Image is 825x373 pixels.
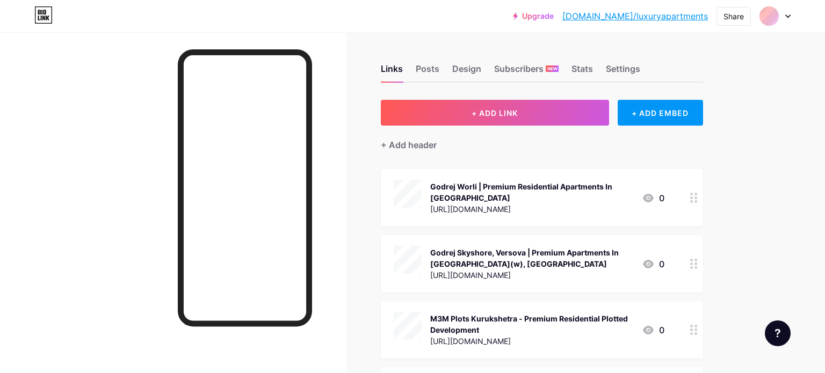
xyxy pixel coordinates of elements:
a: [DOMAIN_NAME]/luxuryapartments [562,10,708,23]
button: + ADD LINK [381,100,609,126]
div: Design [452,62,481,82]
div: Share [723,11,744,22]
div: Subscribers [494,62,559,82]
div: 0 [642,324,664,337]
div: + ADD EMBED [618,100,703,126]
div: + Add header [381,138,437,151]
div: [URL][DOMAIN_NAME] [430,203,633,215]
div: Godrej Skyshore, Versova | Premium Apartments In [GEOGRAPHIC_DATA](w), [GEOGRAPHIC_DATA] [430,247,633,269]
div: Settings [606,62,640,82]
div: [URL][DOMAIN_NAME] [430,269,633,281]
a: Upgrade [513,12,554,20]
div: 0 [642,192,664,204]
div: 0 [642,258,664,270]
span: NEW [547,65,558,72]
div: M3M Plots Kurukshetra - Premium Residential Plotted Development [430,313,633,335]
div: Links [381,62,403,82]
div: Godrej Worli | Premium Residential Apartments In [GEOGRAPHIC_DATA] [430,181,633,203]
div: Stats [571,62,593,82]
div: [URL][DOMAIN_NAME] [430,335,633,347]
div: Posts [416,62,439,82]
span: + ADD LINK [472,108,518,118]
